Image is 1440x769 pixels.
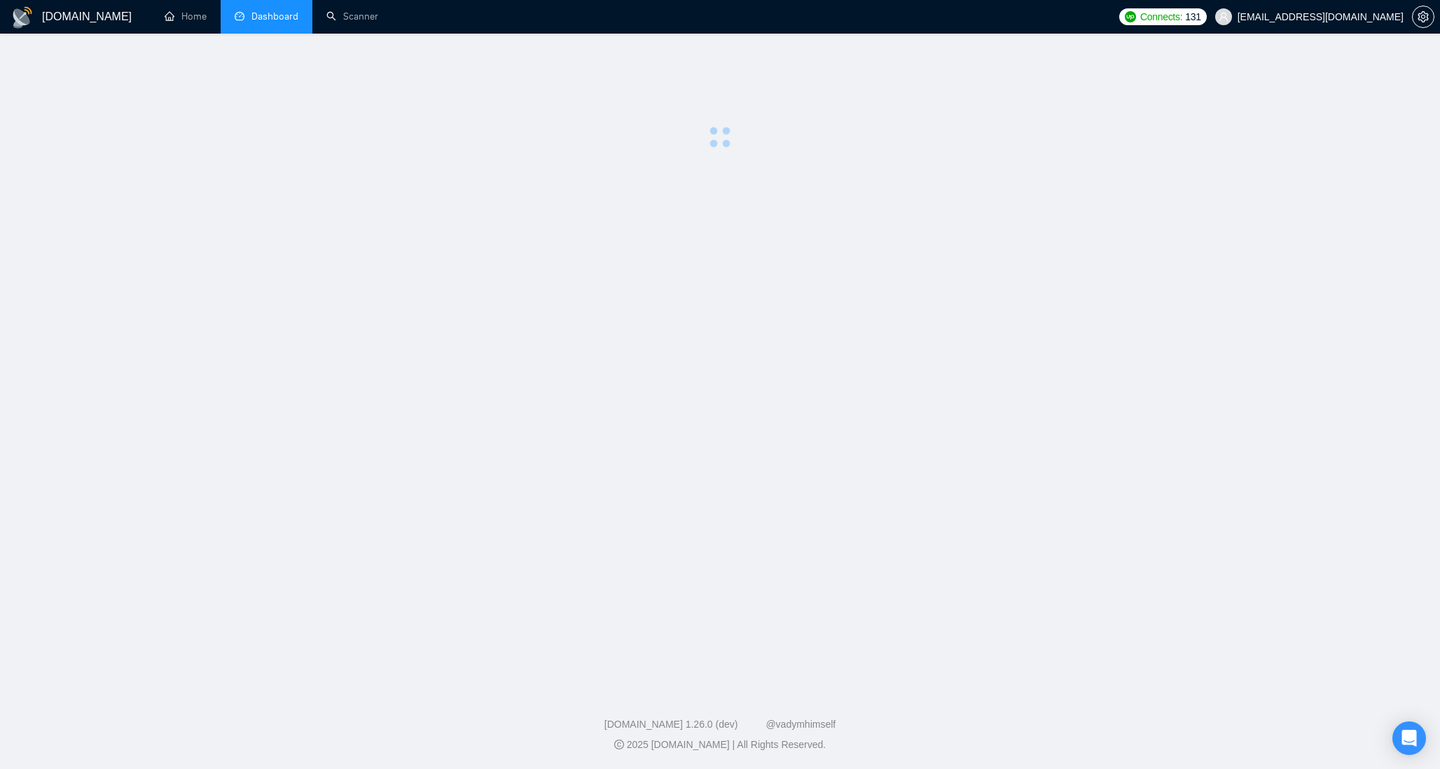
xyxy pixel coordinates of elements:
a: @vadymhimself [766,719,836,730]
img: upwork-logo.png [1125,11,1136,22]
div: Open Intercom Messenger [1392,721,1426,755]
span: setting [1413,11,1434,22]
span: user [1219,12,1228,22]
a: homeHome [165,10,207,22]
span: Connects: [1140,9,1182,24]
button: setting [1412,6,1434,28]
div: 2025 [DOMAIN_NAME] | All Rights Reserved. [11,738,1429,752]
span: Dashboard [251,10,298,22]
span: copyright [614,740,624,749]
a: searchScanner [326,10,378,22]
span: dashboard [235,11,244,21]
span: 131 [1185,9,1200,24]
a: setting [1412,11,1434,22]
a: [DOMAIN_NAME] 1.26.0 (dev) [604,719,738,730]
img: logo [11,6,34,29]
